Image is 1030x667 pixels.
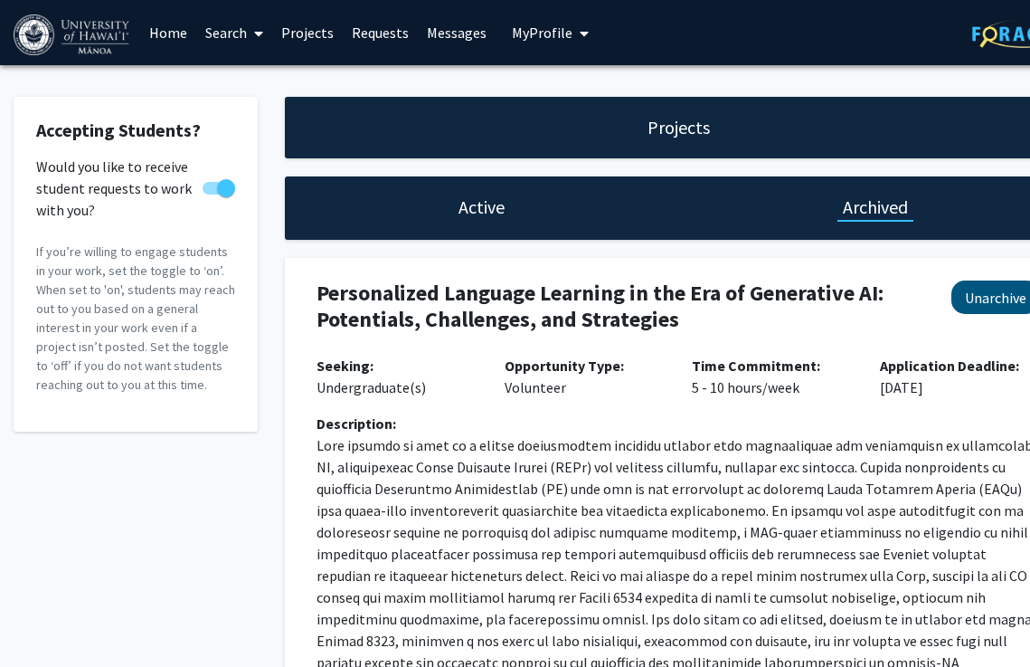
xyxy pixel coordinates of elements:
b: Time Commitment: [692,357,820,375]
span: Would you like to receive student requests to work with you? [36,156,195,221]
h4: Personalized Language Learning in the Era of Generative AI: Potentials, Challenges, and Strategies [317,281,910,333]
a: Projects [272,1,343,64]
b: Seeking: [317,357,373,375]
p: Volunteer [505,355,666,398]
span: My Profile [512,24,572,42]
p: 5 - 10 hours/week [692,355,853,398]
h1: Projects [647,115,710,140]
p: Undergraduate(s) [317,355,477,398]
b: Opportunity Type: [505,357,624,375]
h1: Active [458,195,505,220]
a: Messages [418,1,496,64]
iframe: Chat [14,586,77,653]
img: University of Hawaiʻi at Mānoa Logo [14,14,133,55]
h2: Accepting Students? [36,119,235,141]
p: If you’re willing to engage students in your work, set the toggle to ‘on’. When set to 'on', stud... [36,243,235,395]
a: Requests [343,1,418,64]
h1: Archived [843,195,908,220]
a: Home [140,1,196,64]
b: Application Deadline: [880,357,1019,375]
a: Search [196,1,272,64]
